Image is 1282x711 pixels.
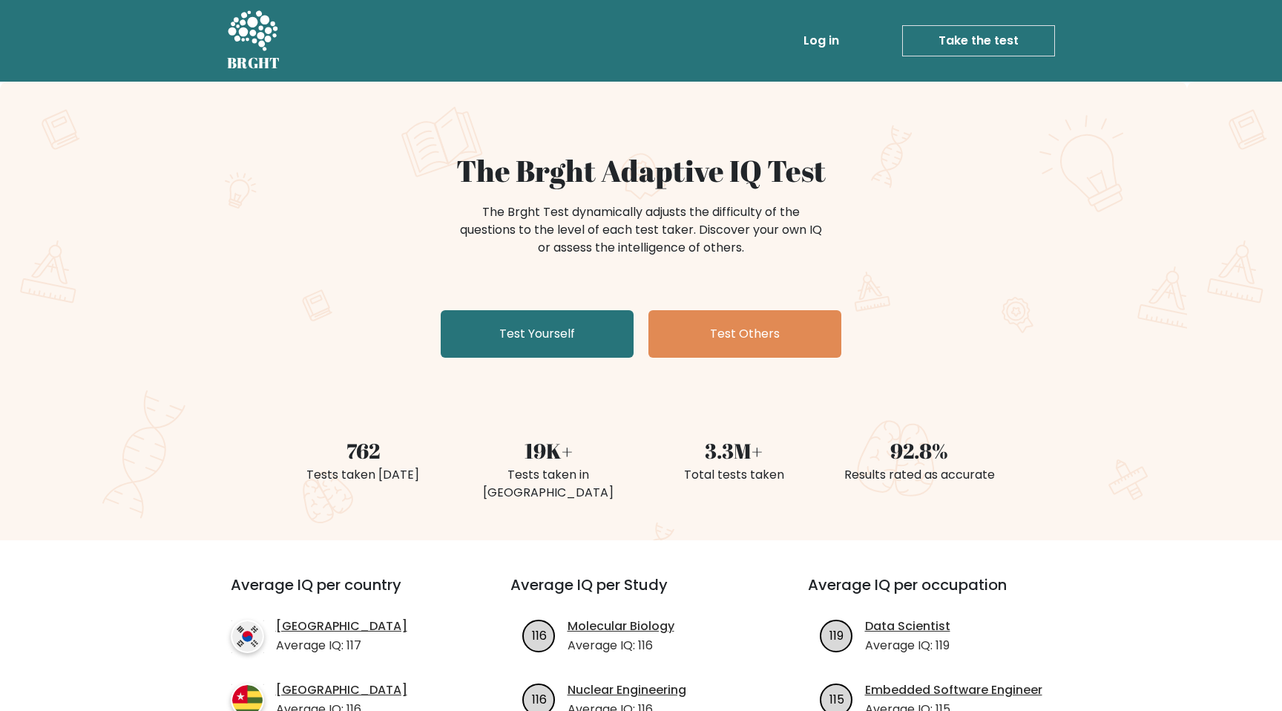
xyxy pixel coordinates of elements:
[279,466,447,484] div: Tests taken [DATE]
[568,637,674,655] p: Average IQ: 116
[456,203,826,257] div: The Brght Test dynamically adjusts the difficulty of the questions to the level of each test take...
[865,637,950,655] p: Average IQ: 119
[865,617,950,635] a: Data Scientist
[276,681,407,699] a: [GEOGRAPHIC_DATA]
[510,576,772,612] h3: Average IQ per Study
[276,637,407,655] p: Average IQ: 117
[231,576,457,612] h3: Average IQ per country
[650,466,818,484] div: Total tests taken
[464,466,632,502] div: Tests taken in [GEOGRAPHIC_DATA]
[835,435,1003,466] div: 92.8%
[279,435,447,466] div: 762
[531,690,546,707] text: 116
[531,626,546,643] text: 116
[902,25,1055,56] a: Take the test
[568,681,686,699] a: Nuclear Engineering
[835,466,1003,484] div: Results rated as accurate
[279,153,1003,189] h1: The Brght Adaptive IQ Test
[865,681,1042,699] a: Embedded Software Engineer
[276,617,407,635] a: [GEOGRAPHIC_DATA]
[650,435,818,466] div: 3.3M+
[798,26,845,56] a: Log in
[648,310,841,358] a: Test Others
[829,690,844,707] text: 115
[231,620,264,653] img: country
[464,435,632,466] div: 19K+
[568,617,674,635] a: Molecular Biology
[441,310,634,358] a: Test Yourself
[227,54,280,72] h5: BRGHT
[829,626,844,643] text: 119
[227,6,280,76] a: BRGHT
[808,576,1070,612] h3: Average IQ per occupation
